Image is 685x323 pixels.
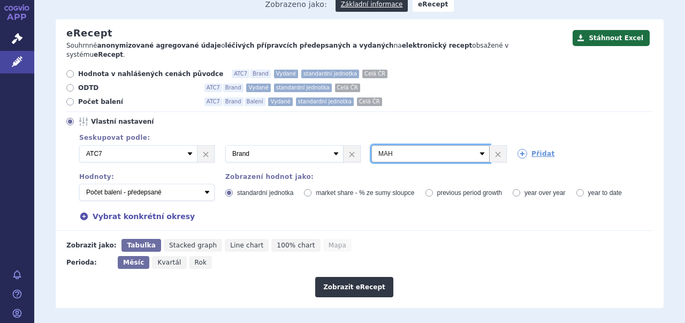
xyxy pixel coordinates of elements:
p: Souhrnné o na obsažené v systému . [66,41,567,59]
span: Celá ČR [335,84,360,92]
span: ATC7 [232,70,249,78]
span: standardní jednotka [237,189,293,197]
span: Balení [245,97,265,106]
span: Brand [250,70,271,78]
span: standardní jednotka [296,97,354,106]
a: × [197,146,214,162]
span: Brand [223,84,243,92]
strong: eRecept [94,51,123,58]
a: × [344,146,360,162]
div: Zobrazit jako: [66,239,116,252]
div: Vybrat konkrétní okresy [68,211,653,222]
span: ATC7 [204,84,222,92]
button: Zobrazit eRecept [315,277,393,297]
span: ODTD [78,84,196,92]
div: Perioda: [66,256,112,269]
span: standardní jednotka [301,70,359,78]
strong: elektronický recept [402,42,473,49]
span: year to date [588,189,622,197]
strong: léčivých přípravcích předepsaných a vydaných [225,42,394,49]
span: Rok [195,259,207,266]
span: Vydané [274,70,298,78]
span: market share - % ze sumy sloupce [316,189,414,197]
span: Vlastní nastavení [91,117,209,126]
div: 2 [68,145,653,162]
div: Seskupovat podle: [68,134,653,141]
div: Hodnoty: [79,173,215,181]
span: Vydané [268,97,292,106]
a: Přidat [517,149,555,159]
div: Zobrazení hodnot jako: [225,173,653,181]
span: standardní jednotka [274,84,332,92]
strong: anonymizované agregované údaje [97,42,222,49]
span: Mapa [329,242,346,249]
span: previous period growth [437,189,502,197]
button: Stáhnout Excel [573,30,650,46]
span: Vydané [246,84,270,92]
span: Kvartál [157,259,181,266]
span: Tabulka [127,242,155,249]
h2: eRecept [66,27,112,39]
span: Celá ČR [357,97,382,106]
span: 100% chart [277,242,315,249]
span: Stacked graph [169,242,217,249]
span: Celá ČR [362,70,387,78]
a: × [490,146,506,162]
span: Line chart [230,242,263,249]
span: ATC7 [204,97,222,106]
span: Měsíc [123,259,144,266]
span: Hodnota v nahlášených cenách původce [78,70,223,78]
span: Brand [223,97,243,106]
span: Počet balení [78,97,196,106]
span: year over year [524,189,566,197]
